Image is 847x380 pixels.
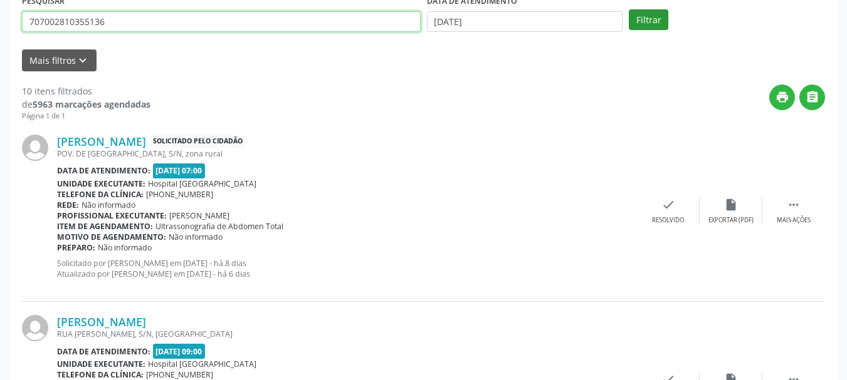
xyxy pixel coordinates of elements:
button: Mais filtroskeyboard_arrow_down [22,49,97,71]
div: POV. DE [GEOGRAPHIC_DATA], S/N, zona rural [57,148,637,159]
span: [PHONE_NUMBER] [146,369,213,380]
i:  [787,198,801,212]
span: Não informado [98,242,152,253]
span: Não informado [82,200,135,210]
b: Unidade executante: [57,359,145,369]
a: [PERSON_NAME] [57,135,146,148]
b: Rede: [57,200,79,210]
i: print [776,90,789,104]
b: Telefone da clínica: [57,369,144,380]
span: [PERSON_NAME] [169,210,229,221]
span: Solicitado pelo cidadão [150,135,245,148]
b: Data de atendimento: [57,346,150,357]
strong: 5963 marcações agendadas [33,98,150,110]
b: Telefone da clínica: [57,189,144,200]
div: Mais ações [777,216,811,225]
i: insert_drive_file [724,198,738,212]
span: [DATE] 09:00 [153,344,206,358]
input: Nome, CNS [22,11,421,33]
span: Ultrassonografia de Abdomen Total [155,221,283,232]
b: Item de agendamento: [57,221,153,232]
div: Resolvido [652,216,684,225]
b: Unidade executante: [57,178,145,189]
span: [PHONE_NUMBER] [146,189,213,200]
img: img [22,315,48,341]
div: 10 itens filtrados [22,85,150,98]
span: Hospital [GEOGRAPHIC_DATA] [148,178,256,189]
span: Hospital [GEOGRAPHIC_DATA] [148,359,256,369]
a: [PERSON_NAME] [57,315,146,329]
span: [DATE] 07:00 [153,163,206,178]
div: RUA [PERSON_NAME], S/N, [GEOGRAPHIC_DATA] [57,329,637,339]
button:  [799,85,825,110]
button: Filtrar [629,9,668,31]
b: Data de atendimento: [57,165,150,176]
i: keyboard_arrow_down [76,54,90,68]
p: Solicitado por [PERSON_NAME] em [DATE] - há 8 dias Atualizado por [PERSON_NAME] em [DATE] - há 6 ... [57,258,637,279]
b: Preparo: [57,242,95,253]
input: Selecione um intervalo [427,11,623,33]
div: Página 1 de 1 [22,111,150,121]
i: check [661,198,675,212]
b: Motivo de agendamento: [57,232,166,242]
span: Não informado [169,232,223,242]
div: Exportar (PDF) [708,216,754,225]
i:  [806,90,819,104]
div: de [22,98,150,111]
img: img [22,135,48,161]
button: print [769,85,795,110]
b: Profissional executante: [57,210,167,221]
